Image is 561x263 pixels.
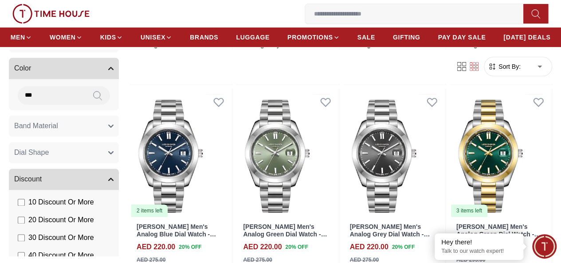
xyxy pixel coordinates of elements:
span: 30 Discount Or More [28,232,94,243]
div: 2 items left [131,204,168,217]
a: Lee Cooper Men's Analog Green Dial Watch - LC08189.2703 items left [449,89,552,218]
span: PROMOTIONS [287,33,333,42]
input: 30 Discount Or More [18,234,25,241]
div: Chat Widget [532,234,557,259]
div: Hey there! [441,238,517,247]
button: Discount [9,169,119,190]
a: SALE [357,29,375,45]
span: Dial Shape [14,147,49,158]
span: UNISEX [141,33,165,42]
a: [PERSON_NAME] Men's Analog Green Dial Watch - LC08189.270 [456,223,540,245]
span: Discount [14,174,42,184]
a: [PERSON_NAME] Men's Analog Green Dial Watch - LC08189.370 [243,223,327,245]
button: Color [9,58,119,79]
span: MEN [11,33,25,42]
a: KIDS [100,29,123,45]
button: Dial Shape [9,142,119,163]
button: Sort By: [488,62,521,71]
a: MEN [11,29,32,45]
span: 20 % OFF [179,243,201,251]
img: ... [12,4,90,24]
a: [PERSON_NAME] Men's Analog Grey Dial Watch - LC08189.360 [350,223,430,245]
span: BRANDS [190,33,218,42]
span: PAY DAY SALE [438,33,486,42]
span: WOMEN [50,33,76,42]
span: 10 Discount Or More [28,197,94,208]
h4: AED 220.00 [243,242,282,252]
a: PROMOTIONS [287,29,340,45]
input: 20 Discount Or More [18,216,25,224]
span: 40 Discount Or More [28,250,94,261]
span: Band Material [14,121,58,131]
span: [DATE] DEALS [503,33,550,42]
img: Lee Cooper Men's Analog Green Dial Watch - LC08189.370 [236,89,338,218]
a: BRANDS [190,29,218,45]
div: 3 items left [451,204,487,217]
img: Lee Cooper Men's Analog Blue Dial Watch - LC08189.390 [129,89,232,218]
a: [PERSON_NAME] Men's Analog Blue Dial Watch - LC08189.390 [137,223,216,245]
span: KIDS [100,33,116,42]
a: LUGGAGE [236,29,270,45]
span: 20 % OFF [285,243,308,251]
a: GIFTING [393,29,420,45]
a: UNISEX [141,29,172,45]
span: Color [14,63,31,74]
p: Talk to our watch expert! [441,247,517,255]
input: 40 Discount Or More [18,252,25,259]
span: LUGGAGE [236,33,270,42]
span: GIFTING [393,33,420,42]
input: 10 Discount Or More [18,199,25,206]
span: 20 Discount Or More [28,215,94,225]
a: Lee Cooper Men's Analog Blue Dial Watch - LC08189.3902 items left [129,89,232,218]
a: PAY DAY SALE [438,29,486,45]
img: Lee Cooper Men's Analog Grey Dial Watch - LC08189.360 [343,89,445,218]
h4: AED 220.00 [350,242,388,252]
h4: AED 220.00 [137,242,175,252]
img: Lee Cooper Men's Analog Green Dial Watch - LC08189.270 [449,89,552,218]
span: Sort By: [497,62,521,71]
span: SALE [357,33,375,42]
a: [DATE] DEALS [503,29,550,45]
a: WOMEN [50,29,82,45]
button: Band Material [9,115,119,137]
span: 20 % OFF [392,243,415,251]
